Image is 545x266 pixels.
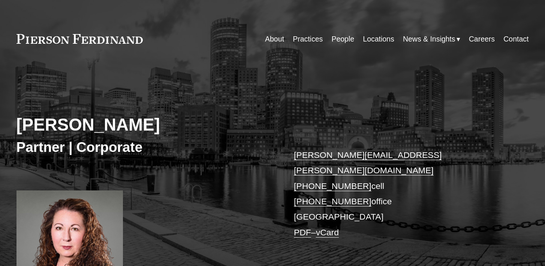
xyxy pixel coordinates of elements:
[16,114,272,135] h2: [PERSON_NAME]
[316,227,339,237] a: vCard
[331,32,354,46] a: People
[294,150,442,175] a: [PERSON_NAME][EMAIL_ADDRESS][PERSON_NAME][DOMAIN_NAME]
[403,32,460,46] a: folder dropdown
[503,32,529,46] a: Contact
[363,32,394,46] a: Locations
[294,196,371,206] a: [PHONE_NUMBER]
[293,32,323,46] a: Practices
[16,139,272,156] h3: Partner | Corporate
[403,33,455,46] span: News & Insights
[294,227,311,237] a: PDF
[265,32,284,46] a: About
[294,147,508,240] p: cell office [GEOGRAPHIC_DATA] –
[294,181,371,191] a: [PHONE_NUMBER]
[469,32,495,46] a: Careers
